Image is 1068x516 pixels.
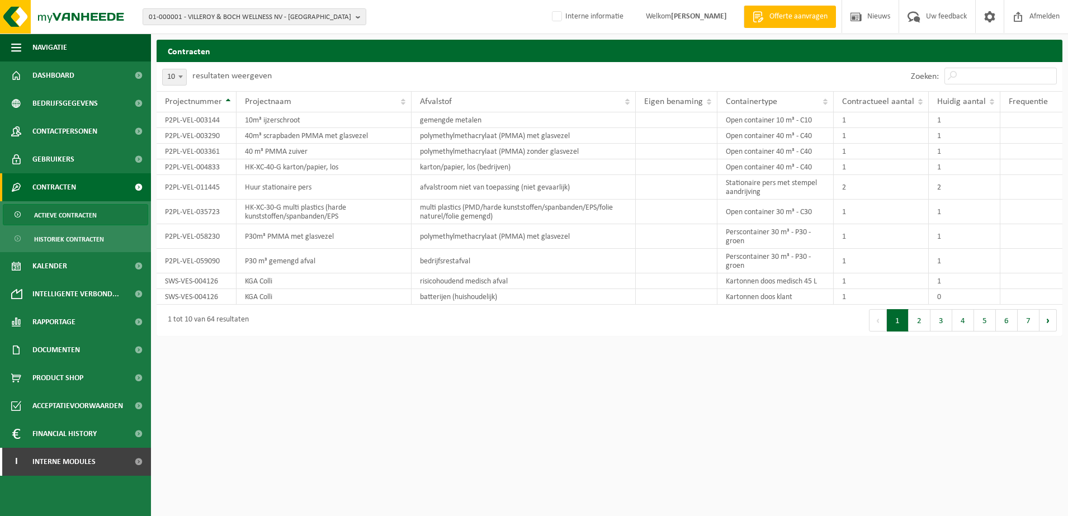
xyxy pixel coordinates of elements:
span: Frequentie [1009,97,1048,106]
button: 7 [1018,309,1039,332]
div: 1 tot 10 van 64 resultaten [162,310,249,330]
td: P30m³ PMMA met glasvezel [237,224,412,249]
span: Historiek contracten [34,229,104,250]
td: Open container 10 m³ - C10 [717,112,834,128]
button: 6 [996,309,1018,332]
td: 1 [929,128,1000,144]
td: 2 [834,175,929,200]
td: gemengde metalen [412,112,636,128]
span: Contractueel aantal [842,97,914,106]
td: 10m³ ijzerschroot [237,112,412,128]
td: karton/papier, los (bedrijven) [412,159,636,175]
td: HK-XC-40-G karton/papier, los [237,159,412,175]
td: 1 [929,224,1000,249]
label: resultaten weergeven [192,72,272,81]
span: Eigen benaming [644,97,703,106]
button: 1 [887,309,909,332]
td: P2PL-VEL-059090 [157,249,237,273]
span: Offerte aanvragen [767,11,830,22]
td: Huur stationaire pers [237,175,412,200]
td: 40 m³ PMMA zuiver [237,144,412,159]
span: Dashboard [32,61,74,89]
td: KGA Colli [237,289,412,305]
td: Open container 40 m³ - C40 [717,159,834,175]
td: multi plastics (PMD/harde kunststoffen/spanbanden/EPS/folie naturel/folie gemengd) [412,200,636,224]
span: Product Shop [32,364,83,392]
strong: [PERSON_NAME] [671,12,727,21]
span: Rapportage [32,308,75,336]
a: Historiek contracten [3,228,148,249]
td: 0 [929,289,1000,305]
span: I [11,448,21,476]
td: P2PL-VEL-003290 [157,128,237,144]
button: 5 [974,309,996,332]
span: Gebruikers [32,145,74,173]
span: Contracten [32,173,76,201]
button: Next [1039,309,1057,332]
td: bedrijfsrestafval [412,249,636,273]
td: 1 [834,224,929,249]
span: Contactpersonen [32,117,97,145]
td: P2PL-VEL-004833 [157,159,237,175]
td: polymethylmethacrylaat (PMMA) zonder glasvezel [412,144,636,159]
td: 1 [834,289,929,305]
label: Interne informatie [550,8,623,25]
span: Projectnummer [165,97,222,106]
button: 4 [952,309,974,332]
td: Kartonnen doos medisch 45 L [717,273,834,289]
td: afvalstroom niet van toepassing (niet gevaarlijk) [412,175,636,200]
td: 2 [929,175,1000,200]
td: risicohoudend medisch afval [412,273,636,289]
button: Previous [869,309,887,332]
td: Perscontainer 30 m³ - P30 - groen [717,249,834,273]
span: Projectnaam [245,97,291,106]
label: Zoeken: [911,72,939,81]
td: polymethylmethacrylaat (PMMA) met glasvezel [412,224,636,249]
td: HK-XC-30-G multi plastics (harde kunststoffen/spanbanden/EPS [237,200,412,224]
span: Navigatie [32,34,67,61]
span: Bedrijfsgegevens [32,89,98,117]
td: 1 [929,249,1000,273]
button: 01-000001 - VILLEROY & BOCH WELLNESS NV - [GEOGRAPHIC_DATA] [143,8,366,25]
td: 40m³ scrapbaden PMMA met glasvezel [237,128,412,144]
a: Actieve contracten [3,204,148,225]
h2: Contracten [157,40,1062,61]
button: 2 [909,309,930,332]
td: P2PL-VEL-003361 [157,144,237,159]
td: 1 [834,249,929,273]
button: 3 [930,309,952,332]
span: Huidig aantal [937,97,986,106]
span: Containertype [726,97,777,106]
span: Documenten [32,336,80,364]
td: 1 [834,144,929,159]
td: Open container 40 m³ - C40 [717,128,834,144]
span: 10 [163,69,186,85]
td: P2PL-VEL-035723 [157,200,237,224]
td: 1 [834,112,929,128]
td: KGA Colli [237,273,412,289]
span: 01-000001 - VILLEROY & BOCH WELLNESS NV - [GEOGRAPHIC_DATA] [149,9,351,26]
td: Stationaire pers met stempel aandrijving [717,175,834,200]
span: 10 [162,69,187,86]
td: 1 [929,144,1000,159]
td: 1 [834,273,929,289]
td: 1 [929,200,1000,224]
td: 1 [929,273,1000,289]
td: 1 [929,159,1000,175]
td: polymethylmethacrylaat (PMMA) met glasvezel [412,128,636,144]
td: P2PL-VEL-058230 [157,224,237,249]
span: Acceptatievoorwaarden [32,392,123,420]
span: Kalender [32,252,67,280]
td: 1 [834,200,929,224]
td: Open container 40 m³ - C40 [717,144,834,159]
span: Afvalstof [420,97,452,106]
td: SWS-VES-004126 [157,289,237,305]
a: Offerte aanvragen [744,6,836,28]
span: Financial History [32,420,97,448]
td: 1 [929,112,1000,128]
td: 1 [834,159,929,175]
td: Kartonnen doos klant [717,289,834,305]
td: SWS-VES-004126 [157,273,237,289]
span: Actieve contracten [34,205,97,226]
td: P2PL-VEL-011445 [157,175,237,200]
